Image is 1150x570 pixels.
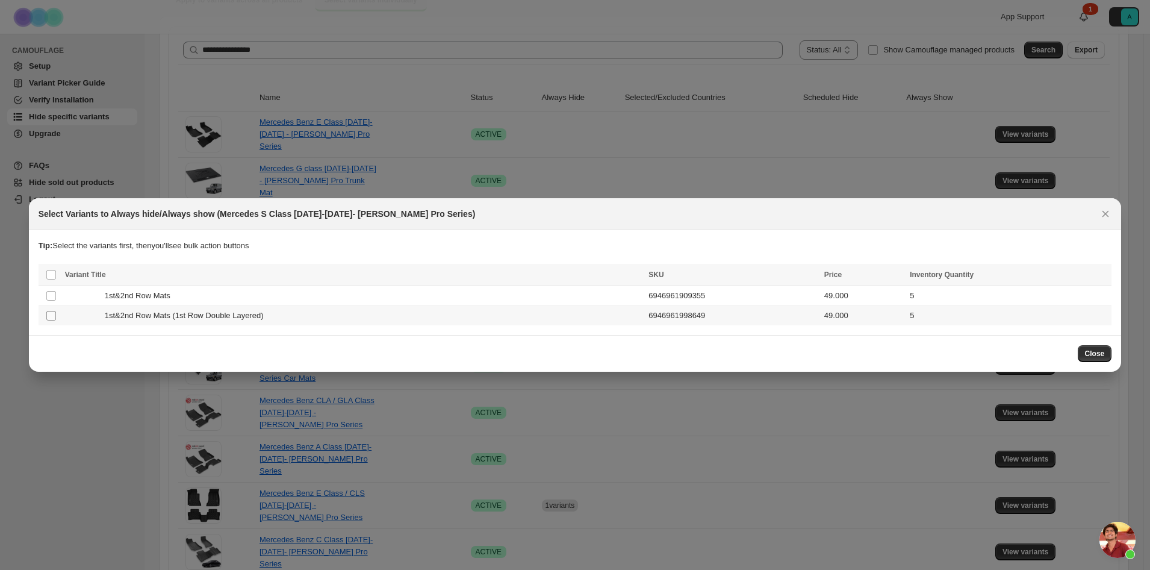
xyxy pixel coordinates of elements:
[824,271,842,279] span: Price
[906,306,1111,326] td: 5
[1097,205,1114,222] button: Close
[1078,345,1112,362] button: Close
[105,290,177,302] span: 1st&2nd Row Mats
[821,286,906,306] td: 49.000
[65,271,106,279] span: Variant Title
[648,271,664,279] span: SKU
[821,306,906,326] td: 49.000
[39,240,1112,252] p: Select the variants first, then you'll see bulk action buttons
[105,310,270,322] span: 1st&2nd Row Mats (1st Row Double Layered)
[645,306,821,326] td: 6946961998649
[1099,522,1136,558] div: Open chat
[39,208,476,220] h2: Select Variants to Always hide/Always show (Mercedes S Class [DATE]-[DATE]- [PERSON_NAME] Pro Ser...
[906,286,1111,306] td: 5
[1085,349,1105,359] span: Close
[910,271,974,279] span: Inventory Quantity
[645,286,821,306] td: 6946961909355
[39,241,53,250] strong: Tip:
